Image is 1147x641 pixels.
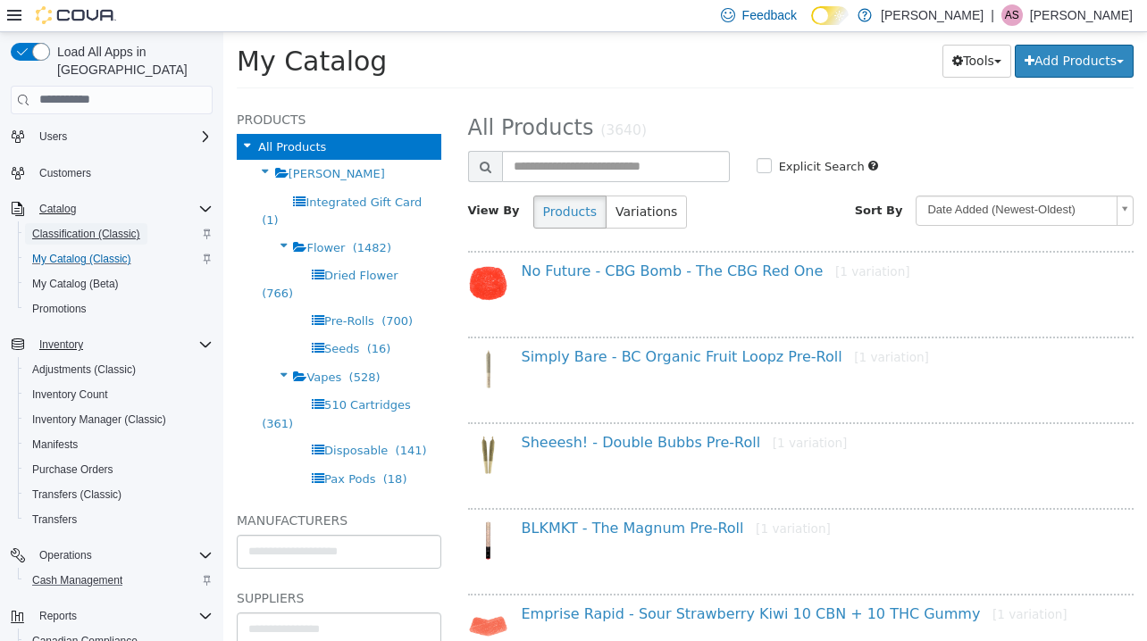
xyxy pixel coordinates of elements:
[32,573,122,587] span: Cash Management
[245,317,285,357] img: 150
[25,509,84,530] a: Transfers
[32,462,113,477] span: Purchase Orders
[25,359,143,380] a: Adjustments (Classic)
[32,437,78,452] span: Manifests
[532,489,607,504] small: [1 variation]
[18,246,220,271] button: My Catalog (Classic)
[612,232,687,246] small: [1 variation]
[39,202,76,216] span: Catalog
[377,90,423,106] small: (3640)
[791,12,910,46] button: Add Products
[82,163,198,177] span: Integrated Gift Card
[25,273,126,295] a: My Catalog (Beta)
[25,459,213,480] span: Purchase Orders
[32,387,108,402] span: Inventory Count
[25,459,121,480] a: Purchase Orders
[32,334,90,355] button: Inventory
[32,512,77,527] span: Transfers
[881,4,984,26] p: [PERSON_NAME]
[39,337,83,352] span: Inventory
[18,296,220,321] button: Promotions
[32,605,84,627] button: Reports
[719,12,788,46] button: Tools
[32,362,136,377] span: Adjustments (Classic)
[18,357,220,382] button: Adjustments (Classic)
[4,196,220,221] button: Catalog
[13,555,218,577] h5: Suppliers
[39,166,91,180] span: Customers
[25,434,85,455] a: Manifests
[32,334,213,355] span: Inventory
[32,605,213,627] span: Reports
[245,574,285,614] img: 150
[39,548,92,562] span: Operations
[25,384,213,405] span: Inventory Count
[549,404,624,418] small: [1 variation]
[32,198,213,220] span: Catalog
[32,545,213,566] span: Operations
[245,171,297,185] span: View By
[101,412,164,425] span: Disposable
[245,488,285,529] img: 150
[38,385,70,398] span: (361)
[38,254,70,268] span: (766)
[32,302,87,316] span: Promotions
[25,273,213,295] span: My Catalog (Beta)
[1005,4,1019,26] span: AS
[83,209,121,222] span: Flower
[4,332,220,357] button: Inventory
[25,409,173,430] a: Inventory Manager (Classic)
[310,163,383,196] button: Products
[18,507,220,532] button: Transfers
[18,457,220,482] button: Purchase Orders
[25,223,147,245] a: Classification (Classic)
[25,384,115,405] a: Inventory Count
[18,432,220,457] button: Manifests
[126,338,157,352] span: (528)
[32,487,121,502] span: Transfers (Classic)
[39,609,77,623] span: Reports
[32,412,166,427] span: Inventory Manager (Classic)
[245,83,371,108] span: All Products
[13,13,163,45] span: My Catalog
[25,409,213,430] span: Inventory Manager (Classic)
[1030,4,1133,26] p: [PERSON_NAME]
[172,412,204,425] span: (141)
[13,77,218,98] h5: Products
[811,25,812,26] span: Dark Mode
[991,4,994,26] p: |
[298,573,844,590] a: Emprise Rapid - Sour Strawberry Kiwi 10 CBN + 10 THC Gummy[1 variation]
[692,163,910,194] a: Date Added (Newest-Oldest)
[769,575,844,589] small: [1 variation]
[158,282,189,296] span: (700)
[245,231,285,271] img: 150
[631,318,706,332] small: [1 variation]
[35,108,103,121] span: All Products
[632,171,680,185] span: Sort By
[693,164,886,192] span: Date Added (Newest-Oldest)
[32,227,140,241] span: Classification (Classic)
[551,126,641,144] label: Explicit Search
[18,568,220,593] button: Cash Management
[130,209,168,222] span: (1482)
[18,271,220,296] button: My Catalog (Beta)
[18,221,220,246] button: Classification (Classic)
[32,198,83,220] button: Catalog
[36,6,116,24] img: Cova
[1001,4,1023,26] div: Andy Shivkumar
[25,509,213,530] span: Transfers
[13,478,218,499] h5: Manufacturers
[101,310,136,323] span: Seeds
[4,543,220,568] button: Operations
[32,126,74,147] button: Users
[32,252,131,266] span: My Catalog (Classic)
[25,248,213,270] span: My Catalog (Classic)
[101,282,151,296] span: Pre-Rolls
[4,160,220,186] button: Customers
[65,135,162,148] span: [PERSON_NAME]
[25,248,138,270] a: My Catalog (Classic)
[101,366,188,379] span: 510 Cartridges
[25,298,213,320] span: Promotions
[32,162,213,184] span: Customers
[25,484,129,505] a: Transfers (Classic)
